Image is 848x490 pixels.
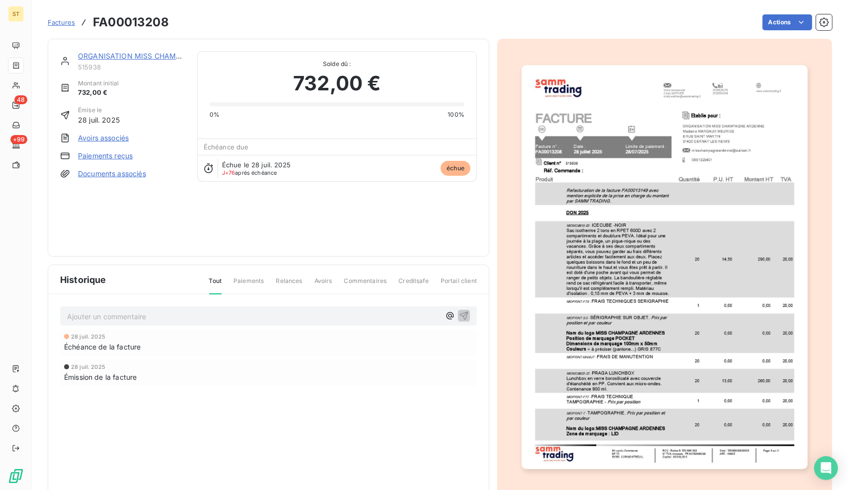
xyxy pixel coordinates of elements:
span: 0% [210,110,220,119]
a: ORGANISATION MISS CHAMPAGNE ARDENNE [78,52,235,60]
span: échue [441,161,470,176]
a: Factures [48,17,75,27]
span: 28 juil. 2025 [71,334,105,340]
span: Relances [276,277,302,293]
span: +99 [10,135,27,144]
span: Factures [48,18,75,26]
span: Montant initial [78,79,119,88]
span: Avoirs [314,277,332,293]
button: Actions [763,14,812,30]
span: Portail client [441,277,477,293]
span: 732,00 € [293,69,381,98]
span: Émise le [78,106,120,115]
span: 515938 [78,63,185,71]
span: Échéance de la facture [64,342,141,352]
span: Échue le 28 juil. 2025 [222,161,291,169]
span: Tout [209,277,222,294]
a: Avoirs associés [78,133,129,143]
span: 28 juil. 2025 [78,115,120,125]
h3: FA00013208 [93,13,169,31]
span: Solde dû : [210,60,464,69]
div: ST [8,6,24,22]
span: après échéance [222,170,277,176]
span: 732,00 € [78,88,119,98]
div: Open Intercom Messenger [814,456,838,480]
span: 100% [448,110,464,119]
span: Émission de la facture [64,372,137,382]
span: Paiements [233,277,264,293]
img: invoice_thumbnail [522,65,807,469]
span: 48 [14,95,27,104]
a: Documents associés [78,169,146,179]
span: 28 juil. 2025 [71,364,105,370]
span: Creditsafe [398,277,429,293]
span: J+76 [222,169,235,176]
span: Historique [60,273,106,286]
span: Échéance due [204,143,249,151]
span: Commentaires [344,277,387,293]
img: Logo LeanPay [8,468,24,484]
a: Paiements reçus [78,151,133,161]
